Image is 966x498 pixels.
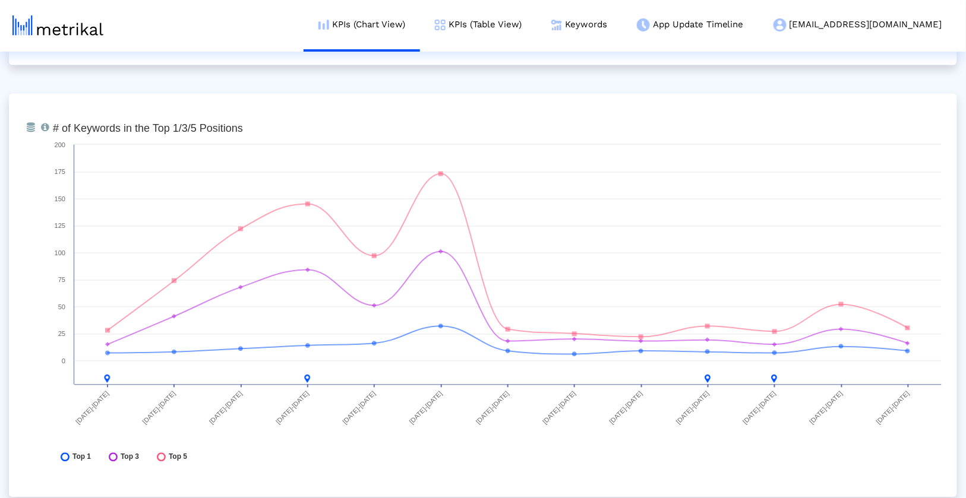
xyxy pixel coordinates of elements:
text: [DATE]-[DATE] [675,390,711,426]
text: [DATE]-[DATE] [74,390,110,426]
text: 150 [55,196,65,203]
text: [DATE]-[DATE] [208,390,244,426]
text: 0 [62,358,65,365]
text: [DATE]-[DATE] [741,390,777,426]
span: Top 3 [121,453,139,462]
text: [DATE]-[DATE] [541,390,577,426]
text: 25 [58,331,65,338]
text: [DATE]-[DATE] [875,390,911,426]
text: [DATE]-[DATE] [475,390,510,426]
img: keywords.png [551,20,562,30]
text: 200 [55,142,65,149]
img: app-update-menu-icon.png [637,18,650,31]
text: [DATE]-[DATE] [341,390,377,426]
text: 75 [58,277,65,284]
text: [DATE]-[DATE] [808,390,844,426]
tspan: # of Keywords in the Top 1/3/5 Positions [53,122,243,134]
span: Top 5 [169,453,187,462]
text: [DATE]-[DATE] [408,390,444,426]
text: 175 [55,169,65,176]
img: my-account-menu-icon.png [774,18,787,31]
text: [DATE]-[DATE] [141,390,176,426]
img: kpi-table-menu-icon.png [435,20,446,30]
img: metrical-logo-light.png [12,15,103,36]
img: kpi-chart-menu-icon.png [318,20,329,30]
text: [DATE]-[DATE] [274,390,310,426]
text: [DATE]-[DATE] [608,390,644,426]
text: 125 [55,223,65,230]
span: Top 1 [72,453,91,462]
text: 100 [55,250,65,257]
text: 50 [58,304,65,311]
